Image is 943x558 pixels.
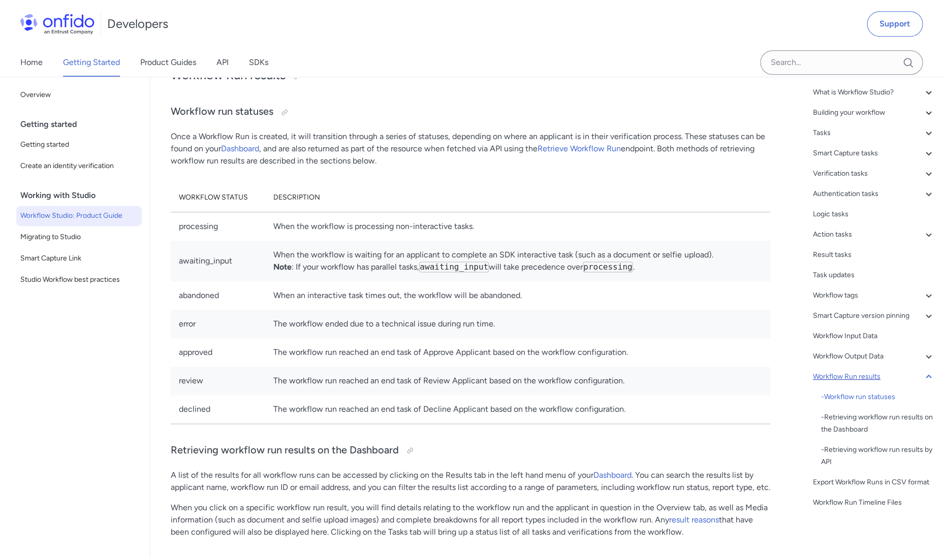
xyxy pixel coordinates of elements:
span: Migrating to Studio [20,232,138,244]
a: Workflow tags [813,290,935,302]
h1: Developers [107,16,168,32]
span: Getting started [20,139,138,151]
a: -Retrieving workflow run results on the Dashboard [821,412,935,436]
div: Working with Studio [20,186,146,206]
td: When an interactive task times out, the workflow will be abandoned. [265,282,770,310]
a: Getting started [16,135,142,155]
code: awaiting_input [419,262,489,273]
h3: Workflow run statuses [171,105,770,121]
a: Smart Capture tasks [813,148,935,160]
th: Workflow status [171,184,265,213]
code: processing [583,262,633,273]
a: Workflow Run Timeline Files [813,497,935,509]
td: The workflow ended due to a technical issue during run time. [265,310,770,339]
td: awaiting_input [171,241,265,282]
a: Getting Started [63,49,120,77]
td: processing [171,213,265,242]
a: Dashboard [593,470,632,480]
p: Once a Workflow Run is created, it will transition through a series of statuses, depending on whe... [171,131,770,168]
td: declined [171,396,265,424]
td: The workflow run reached an end task of Review Applicant based on the workflow configuration. [265,367,770,396]
span: Studio Workflow best practices [20,274,138,286]
a: Workflow Input Data [813,331,935,343]
a: Action tasks [813,229,935,241]
td: error [171,310,265,339]
a: What is Workflow Studio? [813,87,935,99]
a: Authentication tasks [813,188,935,201]
a: SDKs [249,49,268,77]
a: Verification tasks [813,168,935,180]
a: API [216,49,229,77]
a: Support [867,12,923,37]
strong: Note [273,262,292,272]
a: Overview [16,85,142,106]
td: The workflow run reached an end task of Approve Applicant based on the workflow configuration. [265,339,770,367]
div: - Retrieving workflow run results by API [821,444,935,469]
a: Smart Capture version pinning [813,310,935,322]
th: Description [265,184,770,213]
span: Smart Capture Link [20,253,138,265]
a: Migrating to Studio [16,227,142,248]
a: -Workflow run statuses [821,391,935,404]
a: -Retrieving workflow run results by API [821,444,935,469]
a: result reasons [669,515,719,524]
a: Workflow Output Data [813,351,935,363]
a: Building your workflow [813,107,935,119]
span: Create an identity verification [20,160,138,173]
td: When the workflow is waiting for an applicant to complete an SDK interactive task (such as a docu... [265,241,770,282]
a: Logic tasks [813,209,935,221]
img: Onfido Logo [20,14,95,35]
a: Task updates [813,270,935,282]
span: Workflow Studio: Product Guide [20,210,138,222]
a: Result tasks [813,249,935,261]
a: Studio Workflow best practices [16,270,142,290]
a: Home [20,49,43,77]
p: A list of the results for all workflow runs can be accessed by clicking on the Results tab in the... [171,469,770,494]
div: - Workflow run statuses [821,391,935,404]
td: review [171,367,265,396]
td: When the workflow is processing non-interactive tasks. [265,213,770,242]
div: - Retrieving workflow run results on the Dashboard [821,412,935,436]
h3: Retrieving workflow run results on the Dashboard [171,443,770,459]
a: Product Guides [140,49,196,77]
span: Overview [20,89,138,102]
div: Getting started [20,115,146,135]
p: When you click on a specific workflow run result, you will find details relating to the workflow ... [171,502,770,538]
a: Workflow Studio: Product Guide [16,206,142,226]
td: The workflow run reached an end task of Decline Applicant based on the workflow configuration. [265,396,770,424]
td: approved [171,339,265,367]
a: Retrieve Workflow Run [538,144,621,154]
a: Tasks [813,127,935,140]
a: Create an identity verification [16,156,142,177]
a: Export Workflow Runs in CSV format [813,477,935,489]
a: Dashboard [221,144,259,154]
input: Onfido search input field [760,51,923,75]
td: abandoned [171,282,265,310]
a: Workflow Run results [813,371,935,383]
a: Smart Capture Link [16,249,142,269]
